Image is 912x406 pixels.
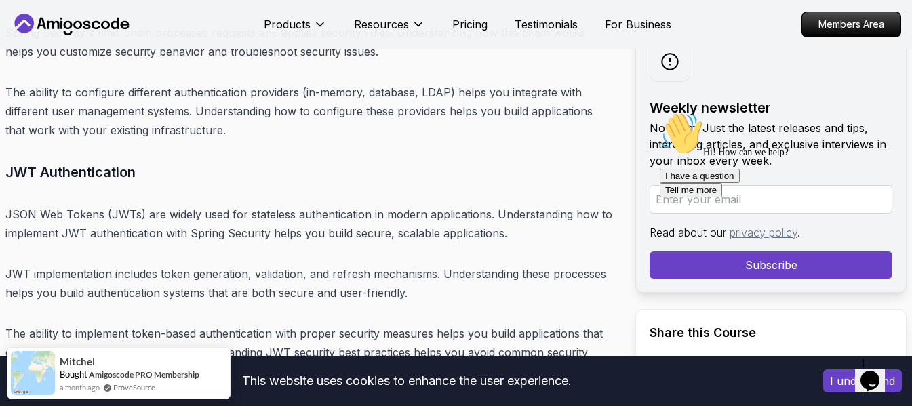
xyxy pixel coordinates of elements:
div: This website uses cookies to enhance the user experience. [10,366,803,396]
p: Read about our . [650,224,892,241]
a: ProveSource [113,382,155,393]
div: 👋Hi! How can we help?I have a questionTell me more [5,5,250,91]
span: Mitchel [60,356,95,367]
button: Products [264,16,327,43]
img: provesource social proof notification image [11,351,55,395]
p: The ability to implement token-based authentication with proper security measures helps you build... [5,324,614,381]
button: Tell me more [5,77,68,91]
p: Products [264,16,311,33]
button: Accept cookies [823,369,902,392]
a: Pricing [452,16,488,33]
p: No spam. Just the latest releases and tips, interesting articles, and exclusive interviews in you... [650,120,892,169]
h2: Weekly newsletter [650,98,892,117]
button: I have a question [5,62,85,77]
p: The ability to configure different authentication providers (in-memory, database, LDAP) helps you... [5,83,614,140]
button: Subscribe [650,251,892,279]
p: JWT implementation includes token generation, validation, and refresh mechanisms. Understanding t... [5,264,614,302]
a: Testimonials [515,16,578,33]
p: JSON Web Tokens (JWTs) are widely used for stateless authentication in modern applications. Under... [5,205,614,243]
h2: Share this Course [650,323,892,342]
span: Hi! How can we help? [5,41,134,51]
span: a month ago [60,382,100,393]
iframe: chat widget [654,106,898,345]
a: Members Area [801,12,901,37]
img: :wave: [5,5,49,49]
iframe: chat widget [855,352,898,392]
h3: JWT Authentication [5,161,614,183]
a: For Business [605,16,671,33]
span: Bought [60,369,87,380]
input: Enter your email [650,185,892,214]
button: Resources [354,16,425,43]
a: Amigoscode PRO Membership [89,369,199,380]
p: Resources [354,16,409,33]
